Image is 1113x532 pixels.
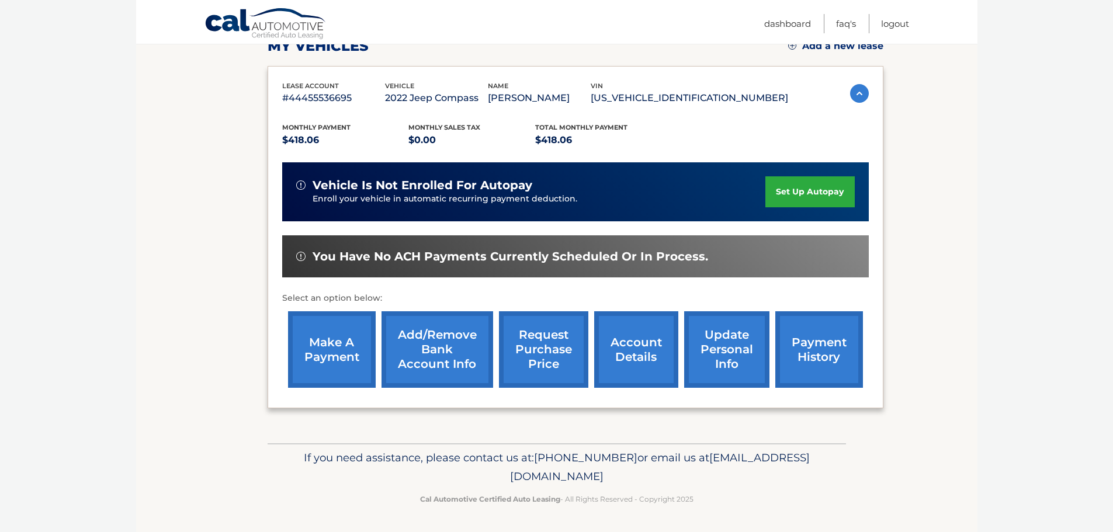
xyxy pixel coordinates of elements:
a: Dashboard [764,14,811,33]
span: Monthly sales Tax [408,123,480,131]
a: request purchase price [499,311,588,388]
p: - All Rights Reserved - Copyright 2025 [275,493,838,505]
span: lease account [282,82,339,90]
img: accordion-active.svg [850,84,869,103]
strong: Cal Automotive Certified Auto Leasing [420,495,560,503]
p: $418.06 [282,132,409,148]
img: add.svg [788,41,796,50]
p: $0.00 [408,132,535,148]
span: [EMAIL_ADDRESS][DOMAIN_NAME] [510,451,810,483]
p: Select an option below: [282,291,869,305]
img: alert-white.svg [296,252,306,261]
img: alert-white.svg [296,180,306,190]
span: vin [591,82,603,90]
p: $418.06 [535,132,662,148]
a: Add a new lease [788,40,883,52]
p: [PERSON_NAME] [488,90,591,106]
p: If you need assistance, please contact us at: or email us at [275,448,838,486]
p: Enroll your vehicle in automatic recurring payment deduction. [313,193,766,206]
a: set up autopay [765,176,854,207]
span: Total Monthly Payment [535,123,627,131]
a: FAQ's [836,14,856,33]
span: You have no ACH payments currently scheduled or in process. [313,249,708,264]
a: account details [594,311,678,388]
span: name [488,82,508,90]
a: payment history [775,311,863,388]
a: Cal Automotive [204,8,327,41]
span: vehicle [385,82,414,90]
span: Monthly Payment [282,123,351,131]
p: #44455536695 [282,90,385,106]
h2: my vehicles [268,37,369,55]
a: Logout [881,14,909,33]
p: 2022 Jeep Compass [385,90,488,106]
p: [US_VEHICLE_IDENTIFICATION_NUMBER] [591,90,788,106]
span: [PHONE_NUMBER] [534,451,637,464]
span: vehicle is not enrolled for autopay [313,178,532,193]
a: update personal info [684,311,769,388]
a: make a payment [288,311,376,388]
a: Add/Remove bank account info [382,311,493,388]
